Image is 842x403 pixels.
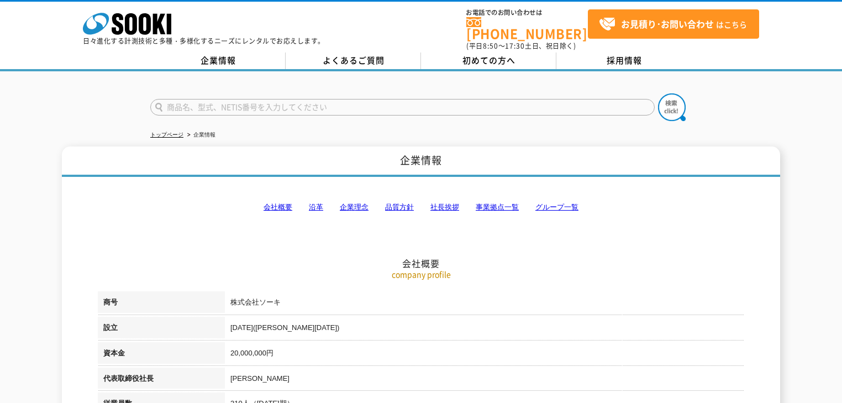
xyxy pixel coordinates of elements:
[462,54,515,66] span: 初めての方へ
[535,203,578,211] a: グループ一覧
[599,16,747,33] span: はこちら
[658,93,686,121] img: btn_search.png
[309,203,323,211] a: 沿革
[150,132,183,138] a: トップページ
[185,129,215,141] li: 企業情報
[225,342,744,368] td: 20,000,000円
[385,203,414,211] a: 品質方針
[264,203,292,211] a: 会社概要
[430,203,459,211] a: 社長挨拶
[505,41,525,51] span: 17:30
[98,147,744,269] h2: 会社概要
[556,53,692,69] a: 採用情報
[421,53,556,69] a: 初めての方へ
[98,317,225,342] th: 設立
[466,41,576,51] span: (平日 ～ 土日、祝日除く)
[340,203,369,211] a: 企業理念
[150,99,655,116] input: 商品名、型式、NETIS番号を入力してください
[466,17,588,40] a: [PHONE_NUMBER]
[98,368,225,393] th: 代表取締役社長
[286,53,421,69] a: よくあるご質問
[483,41,498,51] span: 8:50
[225,317,744,342] td: [DATE]([PERSON_NAME][DATE])
[98,291,225,317] th: 商号
[150,53,286,69] a: 企業情報
[621,17,714,30] strong: お見積り･お問い合わせ
[98,342,225,368] th: 資本金
[466,9,588,16] span: お電話でのお問い合わせは
[83,38,325,44] p: 日々進化する計測技術と多種・多様化するニーズにレンタルでお応えします。
[476,203,519,211] a: 事業拠点一覧
[225,291,744,317] td: 株式会社ソーキ
[62,146,780,177] h1: 企業情報
[588,9,759,39] a: お見積り･お問い合わせはこちら
[98,269,744,280] p: company profile
[225,368,744,393] td: [PERSON_NAME]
